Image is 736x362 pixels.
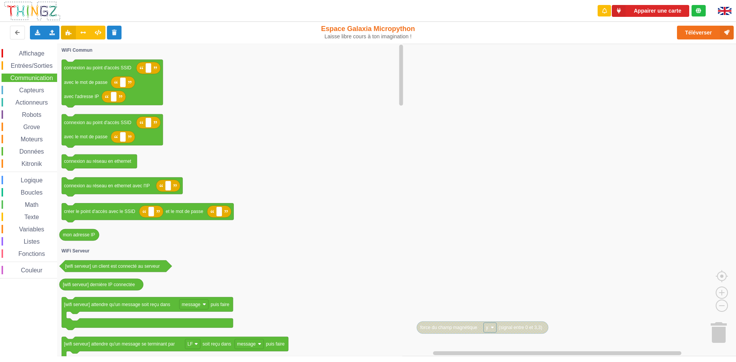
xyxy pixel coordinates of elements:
text: connexion au point d'accès SSID [64,65,131,70]
span: Math [24,201,40,208]
img: gb.png [718,7,731,15]
span: Robots [21,111,43,118]
text: [wifi serveur] attendre qu'un message se terminant par [64,341,175,347]
text: puis faire [211,302,230,307]
span: Moteurs [20,136,44,143]
text: [wifi serveur] attendre qu'un message soit reçu dans [64,302,170,307]
span: Kitronik [20,161,43,167]
text: avec le mot de passe [64,134,108,139]
text: et le mot de passe [166,209,203,214]
text: avec l'adresse IP [64,94,99,99]
text: (signal entre 0 et 3,3) [499,325,542,330]
text: message [237,341,256,347]
span: Variables [18,226,46,233]
text: soit reçu dans [202,341,231,347]
span: Couleur [20,267,44,274]
text: force du champ magnétique [420,325,477,330]
text: mon adresse IP [63,232,95,238]
span: Capteurs [18,87,45,93]
span: Boucles [20,189,44,196]
span: Actionneurs [14,99,49,106]
text: LF [187,341,193,347]
text: connexion au réseau en ethernet [64,159,131,164]
text: WiFi Commun [62,48,93,53]
button: Appairer une carte [612,5,689,17]
span: Communication [9,75,54,81]
span: Entrées/Sorties [10,62,54,69]
text: créer le point d'accès avec le SSID [64,209,135,214]
text: connexion au point d'accès SSID [64,120,131,125]
img: thingz_logo.png [3,1,61,21]
div: Laisse libre cours à ton imagination ! [304,33,432,40]
div: Tu es connecté au serveur de création de Thingz [692,5,706,16]
button: Téléverser [677,26,734,39]
div: Espace Galaxia Micropython [304,25,432,40]
span: Fonctions [17,251,46,257]
span: Grove [22,124,41,130]
span: Données [18,148,45,155]
span: Affichage [18,50,45,57]
text: [wifi serveur] un client est connecté au serveur [65,264,160,269]
text: [wifi serveur] dernière IP connectée [63,282,135,287]
text: puis faire [266,341,285,347]
text: y [486,325,488,330]
span: Logique [20,177,44,183]
text: avec le mot de passe [64,80,108,85]
text: connexion au réseau en ethernet avec l'IP [64,183,150,188]
text: WiFi Serveur [61,248,90,254]
span: Listes [23,238,41,245]
text: message [182,302,200,307]
span: Texte [23,214,40,220]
